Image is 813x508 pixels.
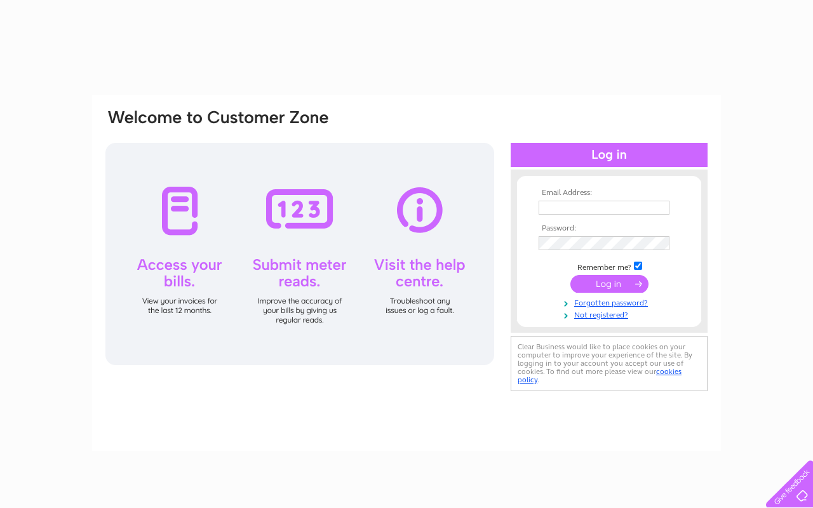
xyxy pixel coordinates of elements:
[539,308,683,320] a: Not registered?
[535,260,683,272] td: Remember me?
[535,189,683,197] th: Email Address:
[570,275,648,293] input: Submit
[535,224,683,233] th: Password:
[511,336,708,391] div: Clear Business would like to place cookies on your computer to improve your experience of the sit...
[539,296,683,308] a: Forgotten password?
[518,367,682,384] a: cookies policy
